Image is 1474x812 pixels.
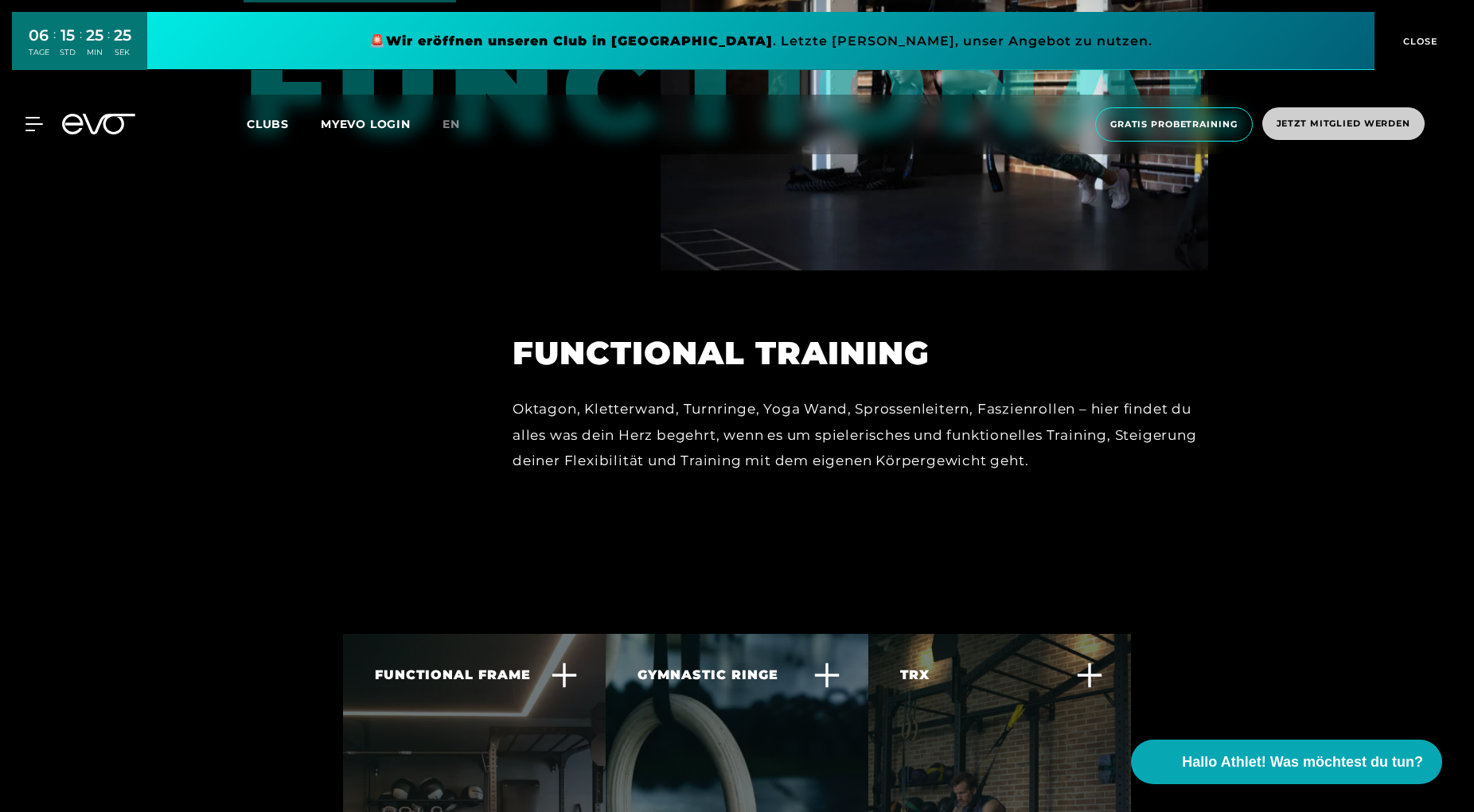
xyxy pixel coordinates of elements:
[107,25,110,68] div: :
[375,666,531,685] div: FUNCTIONAL FRAME
[60,24,76,47] div: 15
[1399,34,1438,49] span: CLOSE
[247,117,289,131] span: Clubs
[1131,740,1442,784] button: Hallo Athlet! Was möchtest du tun?
[321,117,411,131] a: MYEVO LOGIN
[114,47,131,58] div: SEK
[1182,752,1423,773] span: Hallo Athlet! Was möchtest du tun?
[1375,12,1462,70] button: CLOSE
[114,24,131,47] div: 25
[53,25,56,68] div: :
[60,47,76,58] div: STD
[80,25,82,68] div: :
[443,115,479,134] a: en
[86,24,103,47] div: 25
[443,117,460,131] span: en
[900,666,930,685] div: TRX
[513,334,1208,372] h2: Functional Training
[29,47,49,58] div: TAGE
[86,47,103,58] div: MIN
[1277,117,1410,130] span: Jetzt Mitglied werden
[29,24,49,47] div: 06
[1090,107,1258,142] a: Gratis Probetraining
[247,116,321,131] a: Clubs
[638,666,778,685] div: GYMNASTIC RINGE
[1110,118,1238,131] span: Gratis Probetraining
[1258,107,1429,142] a: Jetzt Mitglied werden
[513,396,1208,473] div: Oktagon, Kletterwand, Turnringe, Yoga Wand, Sprossenleitern, Faszienrollen – hier findet du alles...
